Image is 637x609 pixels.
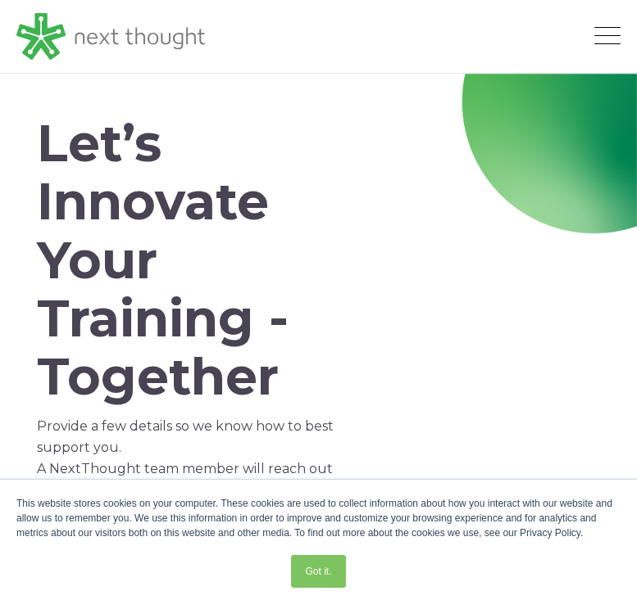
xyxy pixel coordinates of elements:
button: Open Mobile Menu [594,27,621,47]
span: Provide a few details so we know how to best support you. [37,418,334,455]
span: Let’s Innovate Your Training - Together [37,112,289,408]
span: A NextThought team member will reach out quickly. [37,461,333,498]
img: LG - NextThought Logo [16,13,205,60]
a: Got it. [291,555,345,588]
div: This website stores cookies on your computer. These cookies are used to collect information about... [16,496,621,540]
